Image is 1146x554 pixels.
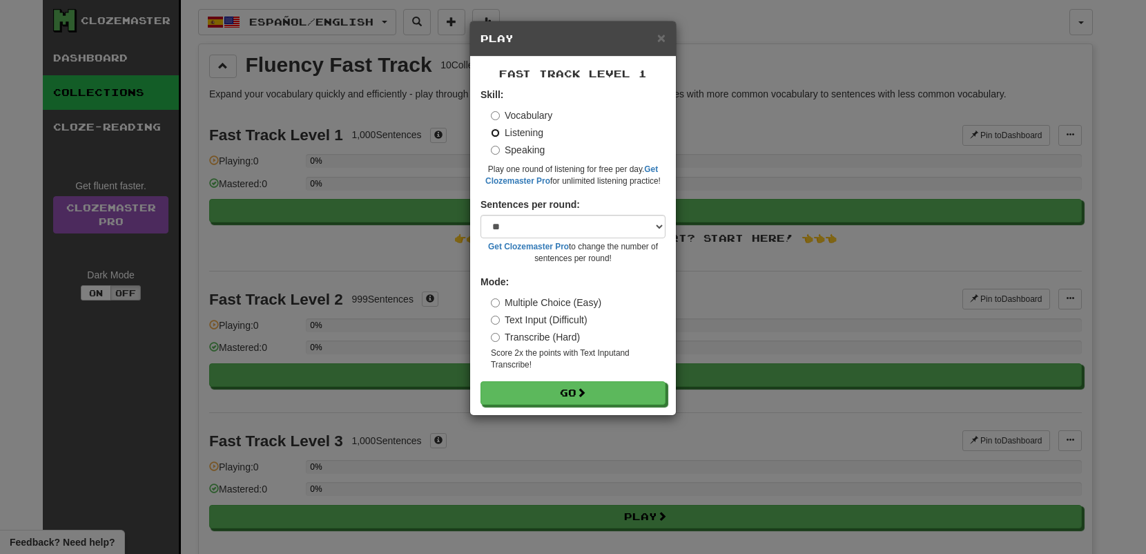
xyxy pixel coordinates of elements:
[491,347,666,371] small: Score 2x the points with Text Input and Transcribe !
[491,146,500,155] input: Speaking
[480,241,666,265] small: to change the number of sentences per round!
[491,111,500,120] input: Vocabulary
[657,30,666,45] button: Close
[488,242,569,251] a: Get Clozemaster Pro
[480,198,580,211] label: Sentences per round:
[491,333,500,342] input: Transcribe (Hard)
[657,30,666,46] span: ×
[491,143,545,157] label: Speaking
[480,89,503,100] strong: Skill:
[480,276,509,287] strong: Mode:
[480,164,666,187] small: Play one round of listening for free per day. for unlimited listening practice!
[491,298,500,307] input: Multiple Choice (Easy)
[491,316,500,325] input: Text Input (Difficult)
[491,296,601,309] label: Multiple Choice (Easy)
[480,32,666,46] h5: Play
[491,108,552,122] label: Vocabulary
[480,381,666,405] button: Go
[491,126,543,140] label: Listening
[491,128,500,137] input: Listening
[499,68,647,79] span: Fast Track Level 1
[491,313,587,327] label: Text Input (Difficult)
[491,330,580,344] label: Transcribe (Hard)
